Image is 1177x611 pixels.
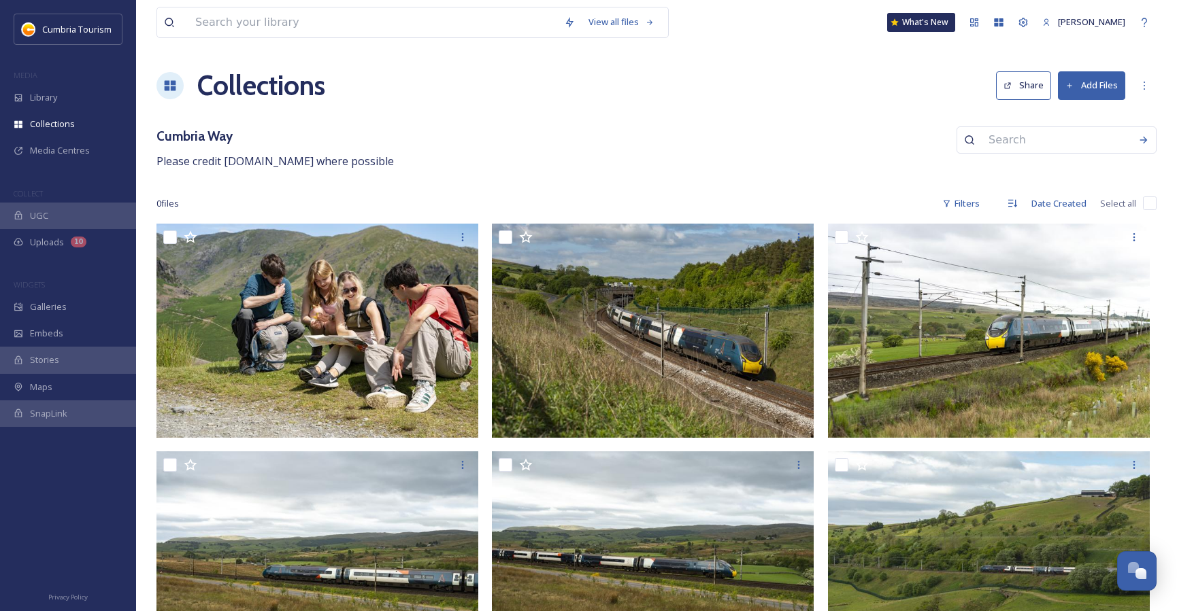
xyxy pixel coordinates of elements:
[188,7,557,37] input: Search your library
[48,588,88,604] a: Privacy Policy
[30,407,67,420] span: SnapLink
[30,327,63,340] span: Embeds
[30,144,90,157] span: Media Centres
[156,126,394,146] h3: Cumbria Way
[935,190,987,217] div: Filters
[71,237,86,247] div: 10
[30,353,59,366] span: Stories
[1117,551,1157,591] button: Open Chat
[156,224,478,438] img: CUMBRIATOURISM_240715_PaulMitchell_WalnaScar_-41.jpg
[14,279,45,290] span: WIDGETS
[1100,197,1136,210] span: Select all
[30,91,57,104] span: Library
[30,300,67,313] span: Galleries
[1035,9,1132,35] a: [PERSON_NAME]
[42,23,112,35] span: Cumbria Tourism
[828,224,1150,438] img: CUMBRIATOURISM_250522_PaulMitchell_Rail-6.jpg
[197,65,325,106] a: Collections
[14,188,43,198] span: COLLECT
[30,209,48,222] span: UGC
[30,118,75,130] span: Collections
[996,71,1051,99] button: Share
[1025,190,1093,217] div: Date Created
[156,197,179,210] span: 0 file s
[30,236,64,249] span: Uploads
[582,9,661,35] a: View all files
[1058,71,1125,99] button: Add Files
[492,224,814,438] img: CUMBRIATOURISM_250522_PaulMitchell_Rail-31.jpg
[14,70,37,80] span: MEDIA
[30,381,52,394] span: Maps
[887,13,955,32] a: What's New
[22,22,35,36] img: images.jpg
[156,154,394,169] span: Please credit [DOMAIN_NAME] where possible
[982,125,1131,155] input: Search
[48,593,88,601] span: Privacy Policy
[1058,16,1125,28] span: [PERSON_NAME]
